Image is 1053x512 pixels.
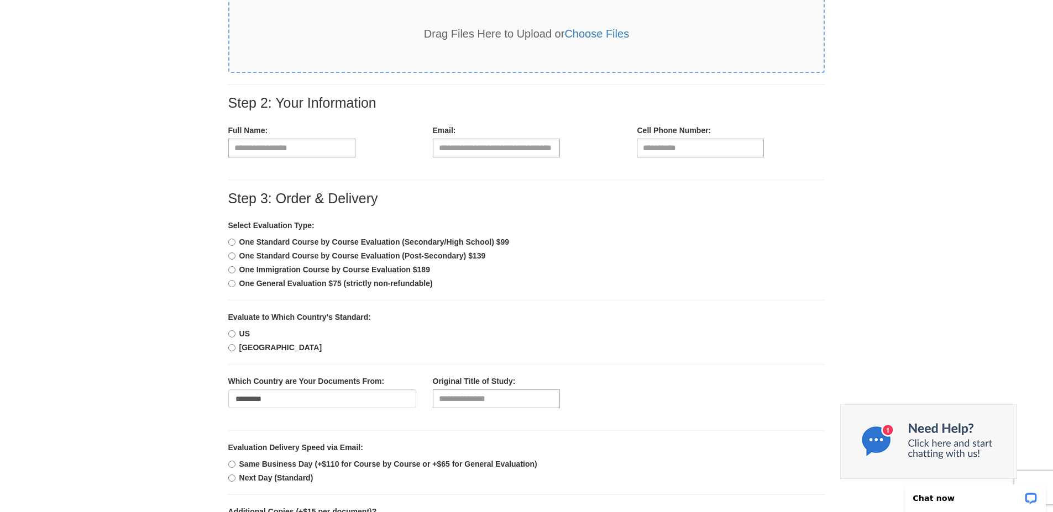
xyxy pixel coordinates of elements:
span: Drag Files Here to Upload or [424,28,629,40]
b: Evaluate to Which Country's Standard: [228,313,371,321]
iframe: LiveChat chat widget [898,477,1053,512]
input: One Standard Course by Course Evaluation (Secondary/High School) $99 [228,239,235,246]
b: Evaluation Delivery Speed via Email: [228,443,363,452]
label: Full Name: [228,125,268,136]
input: Same Business Day (+$110 for Course by Course or +$65 for General Evaluation) [228,461,235,468]
label: Original Title of Study: [433,376,516,387]
img: Chat now [840,404,1017,479]
b: One Immigration Course by Course Evaluation $189 [239,265,430,274]
b: Same Business Day (+$110 for Course by Course or +$65 for General Evaluation) [239,460,537,468]
label: Which Country are Your Documents From: [228,376,385,387]
b: One General Evaluation $75 (strictly non-refundable) [239,279,433,288]
input: Next Day (Standard) [228,474,235,482]
b: One Standard Course by Course Evaluation (Secondary/High School) $99 [239,237,510,246]
input: One Standard Course by Course Evaluation (Post-Secondary) $139 [228,252,235,260]
b: Select Evaluation Type: [228,221,315,230]
b: US [239,329,250,338]
label: Email: [433,125,456,136]
input: [GEOGRAPHIC_DATA] [228,344,235,351]
input: One General Evaluation $75 (strictly non-refundable) [228,280,235,287]
b: One Standard Course by Course Evaluation (Post-Secondary) $139 [239,251,486,260]
a: Choose Files [564,28,629,40]
label: Step 3: Order & Delivery [228,191,378,207]
b: Next Day (Standard) [239,473,313,482]
label: Cell Phone Number: [637,125,711,136]
label: Step 2: Your Information [228,96,376,111]
b: [GEOGRAPHIC_DATA] [239,343,322,352]
input: US [228,330,235,337]
input: One Immigration Course by Course Evaluation $189 [228,266,235,273]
